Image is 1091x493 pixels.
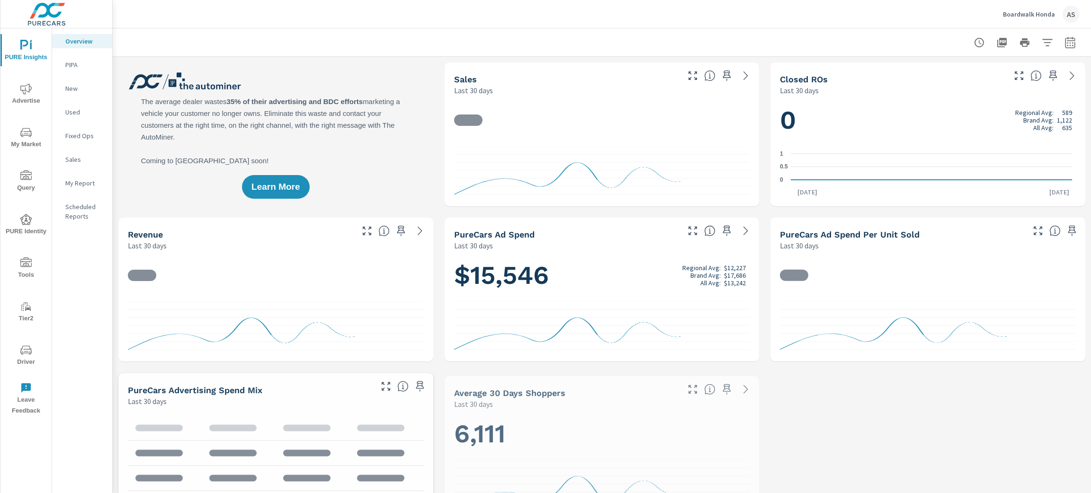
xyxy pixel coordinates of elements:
[1049,225,1061,237] span: Average cost of advertising per each vehicle sold at the dealer over the selected date range. The...
[791,187,824,197] p: [DATE]
[251,183,300,191] span: Learn More
[128,396,167,407] p: Last 30 days
[242,175,309,199] button: Learn More
[780,85,819,96] p: Last 30 days
[1064,68,1080,83] a: See more details in report
[1038,33,1057,52] button: Apply Filters
[397,381,409,392] span: This table looks at how you compare to the amount of budget you spend per channel as opposed to y...
[780,240,819,251] p: Last 30 days
[1043,187,1076,197] p: [DATE]
[3,40,49,63] span: PURE Insights
[3,301,49,324] span: Tier2
[682,264,721,271] p: Regional Avg:
[3,344,49,368] span: Driver
[454,85,493,96] p: Last 30 days
[454,240,493,251] p: Last 30 days
[65,60,105,70] p: PIPA
[454,74,477,84] h5: Sales
[52,129,112,143] div: Fixed Ops
[738,382,753,397] a: See more details in report
[1003,10,1055,18] p: Boardwalk Honda
[378,225,390,237] span: Total sales revenue over the selected date range. [Source: This data is sourced from the dealer’s...
[454,388,565,398] h5: Average 30 Days Shoppers
[412,223,428,238] a: See more details in report
[3,127,49,150] span: My Market
[65,178,105,188] p: My Report
[52,176,112,190] div: My Report
[704,70,715,81] span: Number of vehicles sold by the dealership over the selected date range. [Source: This data is sou...
[359,223,375,238] button: Make Fullscreen
[1063,6,1080,23] div: AS
[1011,68,1027,83] button: Make Fullscreen
[780,104,1076,136] h1: 0
[685,68,700,83] button: Make Fullscreen
[780,176,783,183] text: 0
[704,225,715,237] span: Total cost of media for all PureCars channels for the selected dealership group over the selected...
[719,223,734,238] span: Save this to your personalized report
[52,200,112,223] div: Scheduled Reports
[724,271,746,279] p: $17,686
[738,68,753,83] a: See more details in report
[412,379,428,394] span: Save this to your personalized report
[454,417,750,449] h1: 6,111
[65,131,105,141] p: Fixed Ops
[65,36,105,46] p: Overview
[65,202,105,221] p: Scheduled Reports
[1023,116,1054,124] p: Brand Avg:
[52,58,112,72] div: PIPA
[1064,223,1080,238] span: Save this to your personalized report
[454,259,750,291] h1: $15,546
[65,155,105,164] p: Sales
[3,170,49,194] span: Query
[1033,124,1054,132] p: All Avg:
[1015,109,1054,116] p: Regional Avg:
[3,214,49,237] span: PURE Identity
[1030,223,1046,238] button: Make Fullscreen
[1046,68,1061,83] span: Save this to your personalized report
[0,28,52,420] div: nav menu
[993,33,1011,52] button: "Export Report to PDF"
[719,382,734,397] span: Save this to your personalized report
[1015,33,1034,52] button: Print Report
[700,279,721,286] p: All Avg:
[3,257,49,281] span: Tools
[724,264,746,271] p: $12,227
[780,164,788,170] text: 0.5
[454,398,493,410] p: Last 30 days
[780,229,920,239] h5: PureCars Ad Spend Per Unit Sold
[378,379,393,394] button: Make Fullscreen
[1057,116,1072,124] p: 1,122
[128,240,167,251] p: Last 30 days
[704,384,715,395] span: A rolling 30 day total of daily Shoppers on the dealership website, averaged over the selected da...
[52,152,112,167] div: Sales
[65,84,105,93] p: New
[52,105,112,119] div: Used
[52,34,112,48] div: Overview
[690,271,721,279] p: Brand Avg:
[724,279,746,286] p: $13,242
[685,382,700,397] button: Make Fullscreen
[128,229,163,239] h5: Revenue
[1061,33,1080,52] button: Select Date Range
[128,385,262,395] h5: PureCars Advertising Spend Mix
[393,223,409,238] span: Save this to your personalized report
[3,382,49,416] span: Leave Feedback
[3,83,49,106] span: Advertise
[685,223,700,238] button: Make Fullscreen
[719,68,734,83] span: Save this to your personalized report
[738,223,753,238] a: See more details in report
[1062,124,1072,132] p: 635
[780,74,828,84] h5: Closed ROs
[454,229,535,239] h5: PureCars Ad Spend
[65,107,105,117] p: Used
[780,150,783,157] text: 1
[52,81,112,96] div: New
[1062,109,1072,116] p: 589
[1030,70,1042,81] span: Number of Repair Orders Closed by the selected dealership group over the selected time range. [So...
